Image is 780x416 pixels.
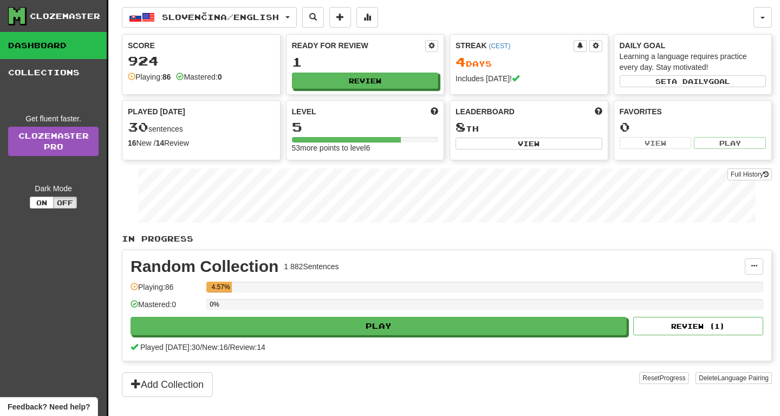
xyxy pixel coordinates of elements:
[489,42,510,50] a: (CEST)
[128,71,171,82] div: Playing:
[456,55,602,69] div: Day s
[228,343,230,352] span: /
[128,54,275,68] div: 924
[292,73,439,89] button: Review
[128,138,275,148] div: New / Review
[8,113,99,124] div: Get fluent faster.
[620,40,766,51] div: Daily Goal
[30,197,54,209] button: On
[727,168,772,180] button: Full History
[620,75,766,87] button: Seta dailygoal
[53,197,77,209] button: Off
[292,120,439,134] div: 5
[633,317,763,335] button: Review (1)
[218,73,222,81] strong: 0
[140,343,200,352] span: Played [DATE]: 30
[456,138,602,149] button: View
[456,119,466,134] span: 8
[131,258,278,275] div: Random Collection
[30,11,100,22] div: Clozemaster
[456,40,574,51] div: Streak
[131,282,201,300] div: Playing: 86
[672,77,708,85] span: a daily
[292,142,439,153] div: 53 more points to level 6
[292,40,426,51] div: Ready for Review
[431,106,438,117] span: Score more points to level up
[620,51,766,73] div: Learning a language requires practice every day. Stay motivated!
[694,137,766,149] button: Play
[162,73,171,81] strong: 86
[131,299,201,317] div: Mastered: 0
[202,343,227,352] span: New: 16
[620,137,692,149] button: View
[292,106,316,117] span: Level
[122,7,297,28] button: Slovenčina/English
[456,106,515,117] span: Leaderboard
[162,12,279,22] span: Slovenčina / English
[128,106,185,117] span: Played [DATE]
[155,139,164,147] strong: 14
[292,55,439,69] div: 1
[456,120,602,134] div: th
[122,233,772,244] p: In Progress
[639,372,688,384] button: ResetProgress
[660,374,686,382] span: Progress
[128,139,136,147] strong: 16
[302,7,324,28] button: Search sentences
[230,343,265,352] span: Review: 14
[695,372,772,384] button: DeleteLanguage Pairing
[131,317,627,335] button: Play
[718,374,769,382] span: Language Pairing
[210,282,232,292] div: 4.57%
[200,343,202,352] span: /
[128,40,275,51] div: Score
[8,401,90,412] span: Open feedback widget
[8,127,99,156] a: ClozemasterPro
[8,183,99,194] div: Dark Mode
[456,54,466,69] span: 4
[128,120,275,134] div: sentences
[329,7,351,28] button: Add sentence to collection
[128,119,148,134] span: 30
[620,106,766,117] div: Favorites
[122,372,213,397] button: Add Collection
[356,7,378,28] button: More stats
[176,71,222,82] div: Mastered:
[620,120,766,134] div: 0
[456,73,602,84] div: Includes [DATE]!
[595,106,602,117] span: This week in points, UTC
[284,261,339,272] div: 1 882 Sentences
